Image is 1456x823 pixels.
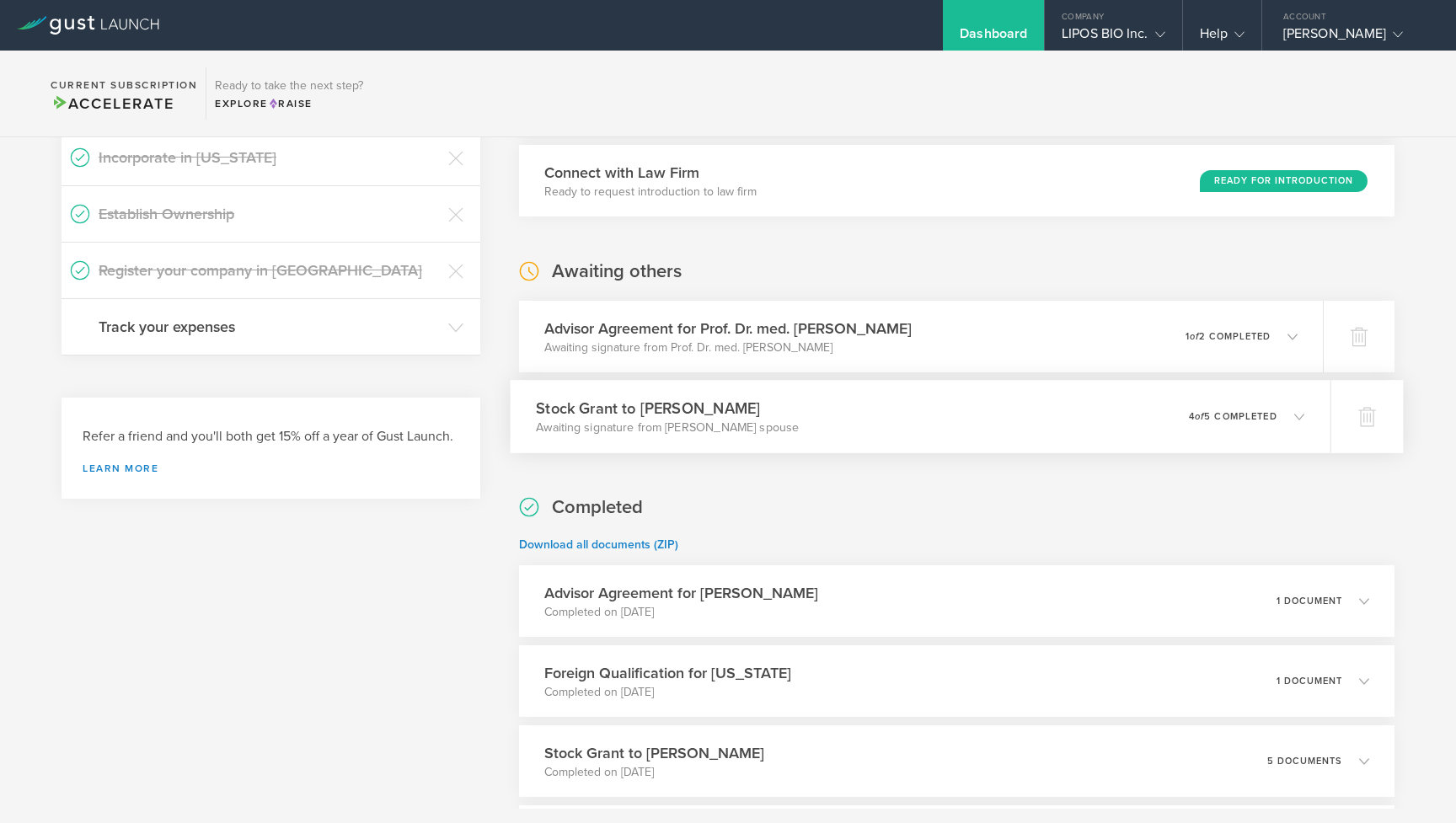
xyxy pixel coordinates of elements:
div: [PERSON_NAME] [1283,25,1427,51]
h3: Stock Grant to [PERSON_NAME] [536,397,799,420]
div: Ready for Introduction [1200,170,1368,192]
div: Explore [215,96,363,111]
p: 4 5 completed [1188,412,1277,421]
em: of [1190,331,1199,342]
p: Ready to request introduction to law firm [544,184,757,200]
p: 1 2 completed [1186,332,1271,341]
p: Completed on [DATE] [544,684,791,701]
h3: Foreign Qualification for [US_STATE] [544,662,791,684]
p: 1 document [1277,676,1342,686]
h3: Connect with Law Firm [544,162,757,184]
span: Accelerate [51,94,174,113]
a: Learn more [83,463,459,473]
p: Awaiting signature from [PERSON_NAME] spouse [536,420,799,436]
h3: Register your company in [GEOGRAPHIC_DATA] [99,259,440,281]
p: Completed on [DATE] [544,764,764,781]
a: Download all documents (ZIP) [519,537,678,552]
div: Dashboard [960,25,1027,51]
h2: Current Subscription [51,80,197,90]
h3: Incorporate in [US_STATE] [99,147,440,168]
h3: Advisor Agreement for [PERSON_NAME] [544,582,818,604]
div: Connect with Law FirmReady to request introduction to law firmReady for Introduction [519,145,1394,216]
span: Raise [268,98,313,110]
p: 1 document [1277,596,1342,606]
h3: Track your expenses [99,316,440,338]
p: 5 documents [1267,756,1342,766]
em: of [1195,411,1204,422]
p: Awaiting signature from Prof. Dr. med. [PERSON_NAME] [544,339,912,356]
p: Completed on [DATE] [544,604,818,621]
h3: Advisor Agreement for Prof. Dr. med. [PERSON_NAME] [544,318,912,339]
h2: Completed [552,495,643,520]
h3: Establish Ownership [99,203,440,225]
div: Help [1200,25,1245,51]
h2: Awaiting others [552,259,682,284]
div: LIPOS BIO Inc. [1062,25,1164,51]
div: Ready to take the next step?ExploreRaise [206,67,372,120]
h3: Ready to take the next step? [215,80,363,92]
h3: Stock Grant to [PERSON_NAME] [544,742,764,764]
h3: Refer a friend and you'll both get 15% off a year of Gust Launch. [83,427,459,446]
